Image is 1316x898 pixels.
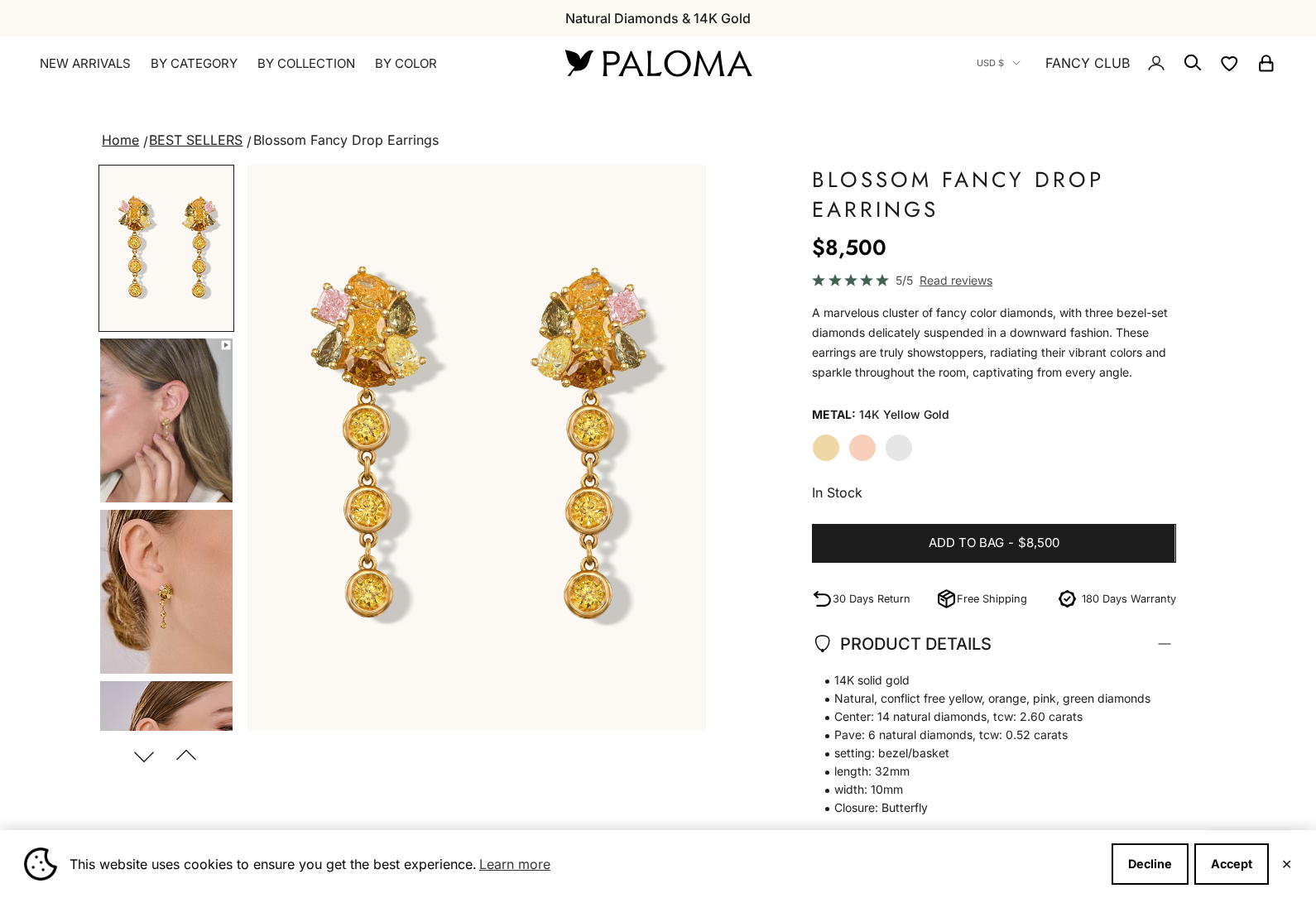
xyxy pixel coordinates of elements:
[812,708,1159,726] span: Center: 14 natural diamonds, tcw: 2.60 carats
[98,337,234,504] button: Go to item 4
[812,744,1159,762] span: setting: bezel/basket
[812,689,1159,708] span: Natural, conflict free yellow, orange, pink, green diamonds
[102,132,139,148] a: Home
[812,762,1159,780] span: length: 32mm
[375,55,437,72] summary: By Color
[253,132,439,148] span: Blossom Fancy Drop Earrings
[70,852,1098,876] span: This website uses cookies to ensure you get the best experience.
[40,55,526,72] nav: Primary navigation
[812,613,1175,675] summary: PRODUCT DETAILS
[151,55,238,72] summary: By Category
[977,55,1004,70] span: USD $
[859,402,949,427] variant-option-value: 14K Yellow Gold
[812,271,1175,290] a: 5/5 Read reviews
[812,402,856,427] legend: Metal:
[477,852,553,876] a: Learn more
[896,271,913,290] span: 5/5
[100,166,233,330] img: #YellowGold
[812,482,1175,503] p: In Stock
[24,848,57,881] img: Cookie banner
[920,271,992,290] span: Read reviews
[1082,590,1176,607] p: 180 Days Warranty
[812,671,1159,689] span: 14K solid gold
[1281,859,1292,869] button: Close
[977,55,1021,70] button: USD $
[98,680,234,847] button: Go to item 6
[98,508,234,675] button: Go to item 5
[812,231,886,264] sale-price: $8,500
[1194,843,1269,885] button: Accept
[1112,843,1189,885] button: Decline
[977,36,1276,89] nav: Secondary navigation
[1045,52,1130,74] a: FANCY CLUB
[957,590,1027,607] p: Free Shipping
[100,681,233,845] img: #YellowGold #WhiteGold #RoseGold
[100,510,233,674] img: #YellowGold #WhiteGold #RoseGold
[247,165,706,731] div: Item 1 of 13
[812,630,992,658] span: PRODUCT DETAILS
[1018,533,1059,554] span: $8,500
[257,55,355,72] summary: By Collection
[565,7,751,29] p: Natural Diamonds & 14K Gold
[40,55,131,72] a: NEW ARRIVALS
[812,726,1159,744] span: Pave: 6 natural diamonds, tcw: 0.52 carats
[833,590,910,607] p: 30 Days Return
[812,303,1175,382] p: A marvelous cluster of fancy color diamonds, with three bezel-set diamonds delicately suspended i...
[247,165,706,731] img: #YellowGold
[98,165,234,332] button: Go to item 1
[812,780,1159,799] span: width: 10mm
[98,129,1218,152] nav: breadcrumbs
[812,524,1175,564] button: Add to bag-$8,500
[100,339,233,502] img: #YellowGold #RoseGold #WhiteGold
[149,132,243,148] a: BEST SELLERS
[929,533,1004,554] span: Add to bag
[812,799,1159,817] span: Closure: Butterfly
[812,165,1175,224] h1: Blossom Fancy Drop Earrings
